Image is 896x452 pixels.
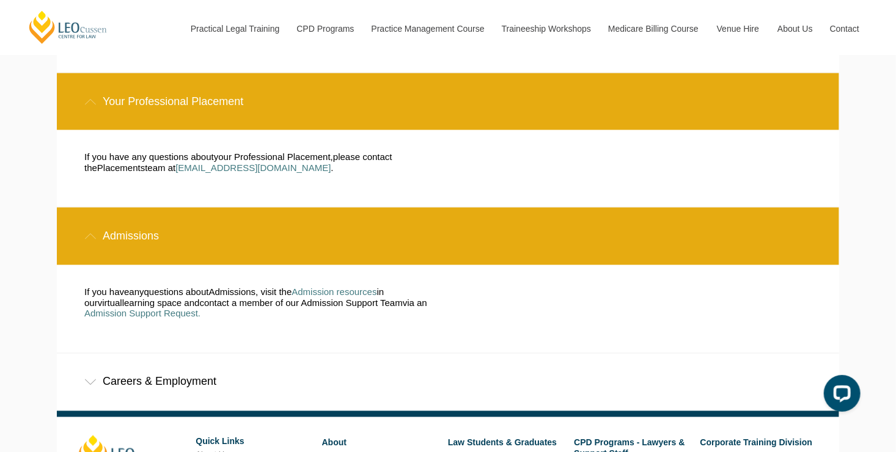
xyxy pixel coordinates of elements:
a: Practice Management Course [362,2,493,55]
span: any [129,286,144,297]
h6: Quick Links [196,437,312,447]
a: Practical Legal Training [182,2,288,55]
span: Placements [97,162,145,173]
a: About Us [768,2,821,55]
span: contact a member of our Admission Support Team [199,297,402,308]
span: i [377,286,379,297]
a: Venue Hire [708,2,768,55]
span: please contact the [84,151,392,173]
a: Admission Support Request. [84,308,200,319]
div: Careers & Employment [57,354,839,410]
div: Admissions [57,208,839,264]
span: your Professional Placement [214,151,331,162]
span: Admissions, visit the [209,286,292,297]
span: learning space and [122,297,200,308]
a: Medicare Billing Course [599,2,708,55]
a: Contact [821,2,868,55]
span: n [379,286,384,297]
span: questions about [144,286,209,297]
a: Corporate Training Division [700,438,813,448]
a: [PERSON_NAME] Centre for Law [28,10,109,45]
span: virtual [98,297,122,308]
a: Traineeship Workshops [493,2,599,55]
span: If you have [84,286,129,297]
a: Law Students & Graduates [448,438,557,448]
a: Admission resources [292,286,376,297]
span: via [403,297,414,308]
a: CPD Programs [287,2,362,55]
span: t [145,162,147,173]
span: our [84,297,98,308]
span: , [331,151,333,162]
a: About [322,438,347,448]
div: Your Professional Placement [57,73,839,130]
a: [EMAIL_ADDRESS][DOMAIN_NAME] [175,162,331,173]
span: If you have any questions about [84,151,214,162]
span: . [331,162,334,173]
span: eam at [147,162,175,173]
span: an [417,297,427,308]
iframe: LiveChat chat widget [814,370,865,421]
